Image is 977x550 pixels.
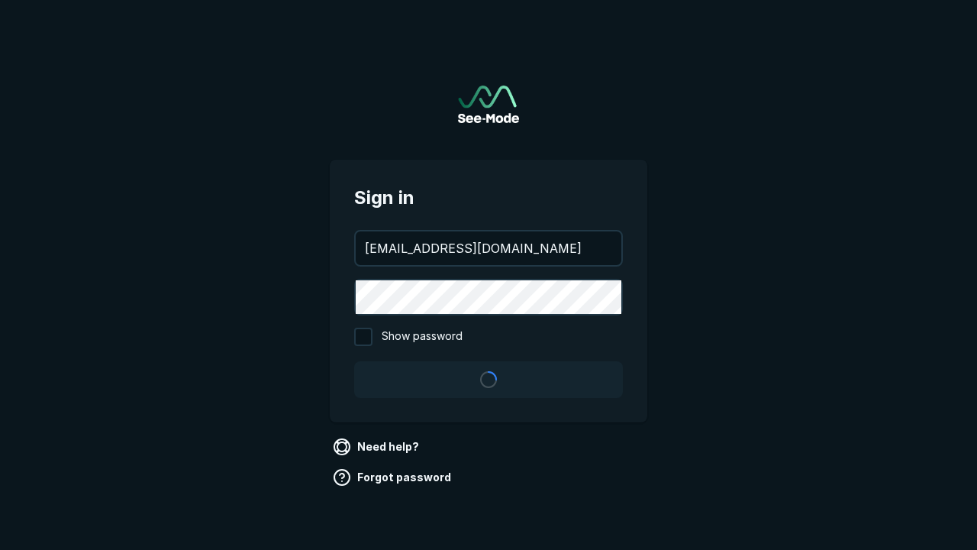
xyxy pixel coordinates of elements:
a: Forgot password [330,465,457,490]
span: Sign in [354,184,623,212]
a: Go to sign in [458,86,519,123]
span: Show password [382,328,463,346]
img: See-Mode Logo [458,86,519,123]
input: your@email.com [356,231,621,265]
a: Need help? [330,435,425,459]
